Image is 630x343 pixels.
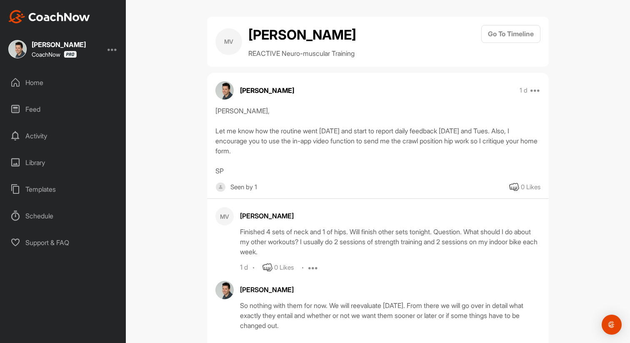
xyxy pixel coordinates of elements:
[248,25,356,45] h2: [PERSON_NAME]
[5,99,122,120] div: Feed
[521,183,540,192] div: 0 Likes
[32,41,86,48] div: [PERSON_NAME]
[240,227,540,257] div: Finished 4 sets of neck and 1 of hips. Will finish other sets tonight. Question. What should I do...
[240,285,540,295] div: [PERSON_NAME]
[5,72,122,93] div: Home
[64,51,77,58] img: CoachNow Pro
[215,182,226,193] img: square_default-ef6cabf814de5a2bf16c804365e32c732080f9872bdf737d349900a9daf73cf9.png
[481,25,540,58] a: Go To Timeline
[5,125,122,146] div: Activity
[215,81,234,100] img: avatar
[481,25,540,43] button: Go To Timeline
[5,232,122,253] div: Support & FAQ
[5,179,122,200] div: Templates
[8,10,90,23] img: CoachNow
[215,207,234,225] div: MV
[5,205,122,226] div: Schedule
[230,182,257,193] div: Seen by 1
[215,106,540,176] div: [PERSON_NAME], Let me know how the routine went [DATE] and start to report daily feedback [DATE] ...
[32,51,77,58] div: CoachNow
[5,152,122,173] div: Library
[520,86,527,95] p: 1 d
[240,211,540,221] div: [PERSON_NAME]
[602,315,622,335] div: Open Intercom Messenger
[274,263,294,273] div: 0 Likes
[8,40,27,58] img: square_53ea0b01640867f1256abf4190216681.jpg
[248,48,356,58] p: REACTIVE Neuro-muscular Training
[240,85,294,95] p: [PERSON_NAME]
[240,263,248,272] div: 1 d
[215,281,234,299] img: avatar
[215,28,242,55] div: MV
